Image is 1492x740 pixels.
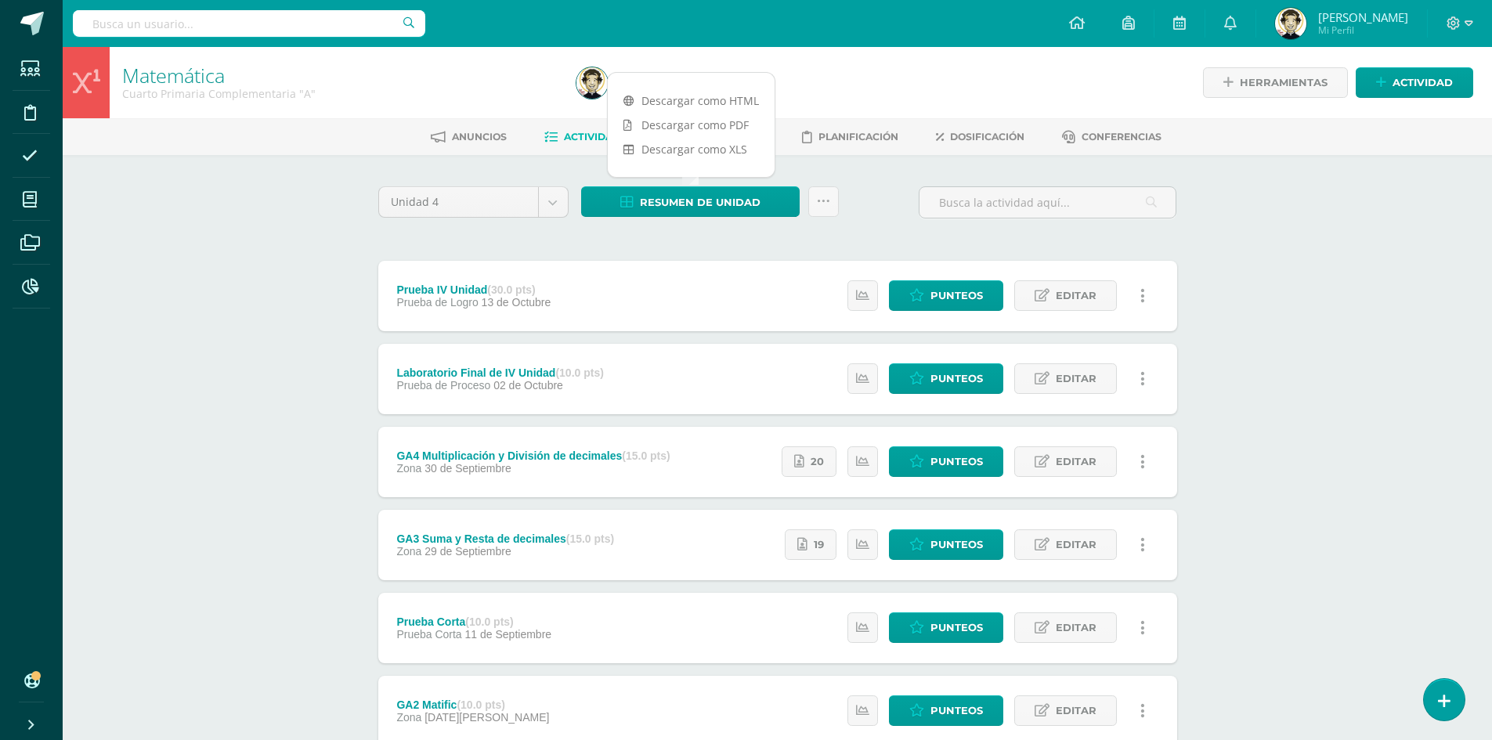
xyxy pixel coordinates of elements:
[493,379,563,392] span: 02 de Octubre
[1318,23,1408,37] span: Mi Perfil
[457,698,504,711] strong: (10.0 pts)
[122,64,558,86] h1: Matemática
[889,363,1003,394] a: Punteos
[452,131,507,143] span: Anuncios
[622,449,670,462] strong: (15.0 pts)
[555,366,603,379] strong: (10.0 pts)
[424,545,511,558] span: 29 de Septiembre
[424,462,511,475] span: 30 de Septiembre
[396,296,478,309] span: Prueba de Logro
[1203,67,1348,98] a: Herramientas
[396,283,551,296] div: Prueba IV Unidad
[396,545,421,558] span: Zona
[919,187,1176,218] input: Busca la actividad aquí...
[936,125,1024,150] a: Dosificación
[465,615,513,628] strong: (10.0 pts)
[814,530,824,559] span: 19
[889,446,1003,477] a: Punteos
[396,698,549,711] div: GA2 Matific
[396,366,603,379] div: Laboratorio Final de IV Unidad
[396,462,421,475] span: Zona
[581,186,800,217] a: Resumen de unidad
[930,696,983,725] span: Punteos
[487,283,535,296] strong: (30.0 pts)
[1056,447,1096,476] span: Editar
[424,711,549,724] span: [DATE][PERSON_NAME]
[482,296,551,309] span: 13 de Octubre
[640,188,760,217] span: Resumen de unidad
[785,529,836,560] a: 19
[566,532,614,545] strong: (15.0 pts)
[391,187,526,217] span: Unidad 4
[608,113,775,137] a: Descargar como PDF
[930,364,983,393] span: Punteos
[608,137,775,161] a: Descargar como XLS
[930,530,983,559] span: Punteos
[73,10,425,37] input: Busca un usuario...
[576,67,608,99] img: cec87810e7b0876db6346626e4ad5e30.png
[122,62,225,88] a: Matemática
[1056,696,1096,725] span: Editar
[608,88,775,113] a: Descargar como HTML
[1240,68,1328,97] span: Herramientas
[950,131,1024,143] span: Dosificación
[811,447,824,476] span: 20
[1062,125,1161,150] a: Conferencias
[396,628,461,641] span: Prueba Corta
[1056,364,1096,393] span: Editar
[122,86,558,101] div: Cuarto Primaria Complementaria 'A'
[465,628,552,641] span: 11 de Septiembre
[379,187,568,217] a: Unidad 4
[889,695,1003,726] a: Punteos
[1082,131,1161,143] span: Conferencias
[396,711,421,724] span: Zona
[1356,67,1473,98] a: Actividad
[782,446,836,477] a: 20
[802,125,898,150] a: Planificación
[889,529,1003,560] a: Punteos
[396,449,670,462] div: GA4 Multiplicación y División de decimales
[1056,613,1096,642] span: Editar
[431,125,507,150] a: Anuncios
[818,131,898,143] span: Planificación
[930,613,983,642] span: Punteos
[564,131,633,143] span: Actividades
[1056,281,1096,310] span: Editar
[930,447,983,476] span: Punteos
[889,612,1003,643] a: Punteos
[396,379,490,392] span: Prueba de Proceso
[1393,68,1453,97] span: Actividad
[930,281,983,310] span: Punteos
[1275,8,1306,39] img: cec87810e7b0876db6346626e4ad5e30.png
[396,615,551,628] div: Prueba Corta
[1318,9,1408,25] span: [PERSON_NAME]
[544,125,633,150] a: Actividades
[1056,530,1096,559] span: Editar
[396,532,614,545] div: GA3 Suma y Resta de decimales
[889,280,1003,311] a: Punteos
